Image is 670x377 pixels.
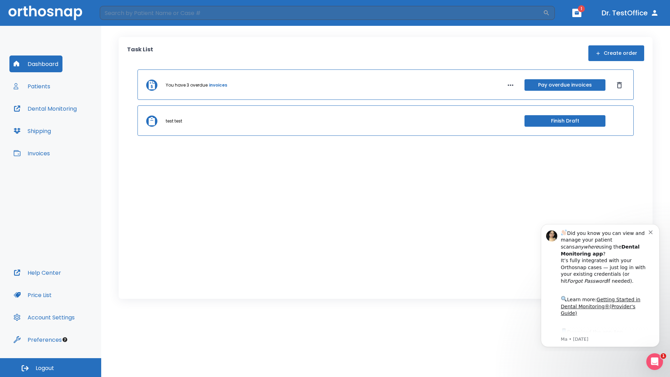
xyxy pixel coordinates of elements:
[599,7,662,19] button: Dr. TestOffice
[646,353,663,370] iframe: Intercom live chat
[100,6,543,20] input: Search by Patient Name or Case #
[166,82,208,88] p: You have 3 overdue
[127,45,153,61] p: Task List
[9,309,79,326] button: Account Settings
[578,5,585,12] span: 1
[166,118,182,124] p: test test
[36,364,54,372] span: Logout
[9,78,54,95] button: Patients
[524,115,605,127] button: Finish Draft
[62,337,68,343] div: Tooltip anchor
[30,111,92,124] a: App Store
[9,264,65,281] button: Help Center
[30,110,118,145] div: Download the app: | ​ Let us know if you need help getting started!
[9,100,81,117] button: Dental Monitoring
[30,118,118,125] p: Message from Ma, sent 7w ago
[9,287,56,303] button: Price List
[9,56,62,72] button: Dashboard
[588,45,644,61] button: Create order
[8,6,82,20] img: Orthosnap
[118,11,124,16] button: Dismiss notification
[209,82,227,88] a: invoices
[614,80,625,91] button: Dismiss
[9,145,54,162] button: Invoices
[524,79,605,91] button: Pay overdue invoices
[9,331,66,348] button: Preferences
[530,218,670,351] iframe: Intercom notifications message
[661,353,666,359] span: 1
[9,123,55,139] button: Shipping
